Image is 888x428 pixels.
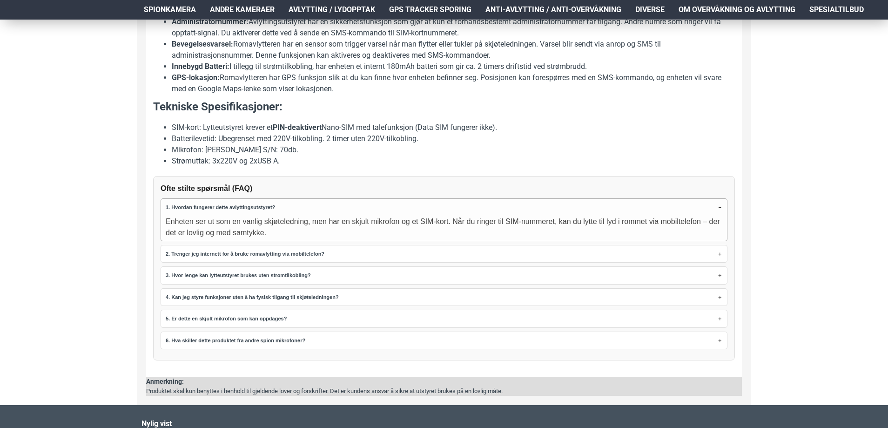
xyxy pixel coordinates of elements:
strong: 1. Hvordan fungerer dette avlyttingsutstyret? [166,204,275,210]
span: GPS Tracker Sporing [389,4,471,15]
strong: 6. Hva skiller dette produktet fra andre spion mikrofoner? [166,338,305,343]
img: tab_domain_overview_orange.svg [25,54,33,61]
li: SIM-kort: Lytteutstyret krever et Nano-SIM med talefunksjon (Data SIM fungerer ikke). [172,122,735,133]
h3: Tekniske Spesifikasjoner: [153,99,735,115]
strong: PIN-deaktivert [273,123,322,132]
div: Domain: [DOMAIN_NAME] [24,24,102,32]
div: Anmerkning: [146,377,503,387]
strong: Innebygd Batteri: [172,62,229,71]
li: Romavlytteren har GPS funksjon slik at du kan finne hvor enheten befinner seg. Posisjonen kan for... [172,72,735,95]
summary: 4. Kan jeg styre funksjoner uten å ha fysisk tilgang til skjøteledningen? [166,291,722,304]
div: Keywords by Traffic [103,55,157,61]
li: Avlyttingsutstyret har en sikkerhetsfunksjon som gjør at kun et forhåndsbestemt administratornumm... [172,16,735,39]
li: Mikrofon: [PERSON_NAME] S/N: 70db. [172,144,735,156]
span: Spionkamera [144,4,196,15]
div: Produktet skal kun benyttes i henhold til gjeldende lover og forskrifter. Det er kundens ansvar å... [146,387,503,396]
li: Batterilevetid: Ubegrenset med 220V-tilkobling. 2 timer uten 220V-tilkobling. [172,133,735,144]
strong: Bevegelsesvarsel: [172,40,233,48]
img: logo_orange.svg [15,15,22,22]
summary: 3. Hvor lenge kan lytteutstyret brukes uten strømtilkobling? [166,269,722,282]
strong: GPS-lokasjon: [172,73,220,82]
li: Strømuttak: 3x220V og 2xUSB A. [172,156,735,167]
li: Romavlytteren har en sensor som trigger varsel når man flytter eller tukler på skjøteledningen. V... [172,39,735,61]
p: Enheten ser ut som en vanlig skjøteledning, men har en skjult mikrofon og et SIM-kort. Når du rin... [166,216,722,238]
strong: 3. Hvor lenge kan lytteutstyret brukes uten strømtilkobling? [166,272,311,278]
span: Spesialtilbud [809,4,864,15]
span: Om overvåkning og avlytting [679,4,795,15]
summary: 2. Trenger jeg internett for å bruke romavlytting via mobiltelefon? [166,248,722,260]
strong: 5. Er dette en skjult mikrofon som kan oppdages? [166,316,287,321]
div: Domain Overview [35,55,83,61]
strong: Ofte stilte spørsmål (FAQ) [161,184,252,192]
span: Diverse [635,4,665,15]
span: Andre kameraer [210,4,275,15]
span: Anti-avlytting / Anti-overvåkning [485,4,621,15]
summary: 6. Hva skiller dette produktet fra andre spion mikrofoner? [166,334,722,347]
div: v 4.0.25 [26,15,46,22]
summary: 1. Hvordan fungerer dette avlyttingsutstyret? [166,201,722,214]
span: Avlytting / Lydopptak [289,4,375,15]
strong: Administratornummer: [172,17,249,26]
li: I tillegg til strømtilkobling, har enheten et internt 180mAh batteri som gir ca. 2 timers driftst... [172,61,735,72]
img: tab_keywords_by_traffic_grey.svg [93,54,100,61]
strong: 2. Trenger jeg internett for å bruke romavlytting via mobiltelefon? [166,251,324,257]
img: website_grey.svg [15,24,22,32]
summary: 5. Er dette en skjult mikrofon som kan oppdages? [166,313,722,325]
strong: 4. Kan jeg styre funksjoner uten å ha fysisk tilgang til skjøteledningen? [166,294,339,300]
